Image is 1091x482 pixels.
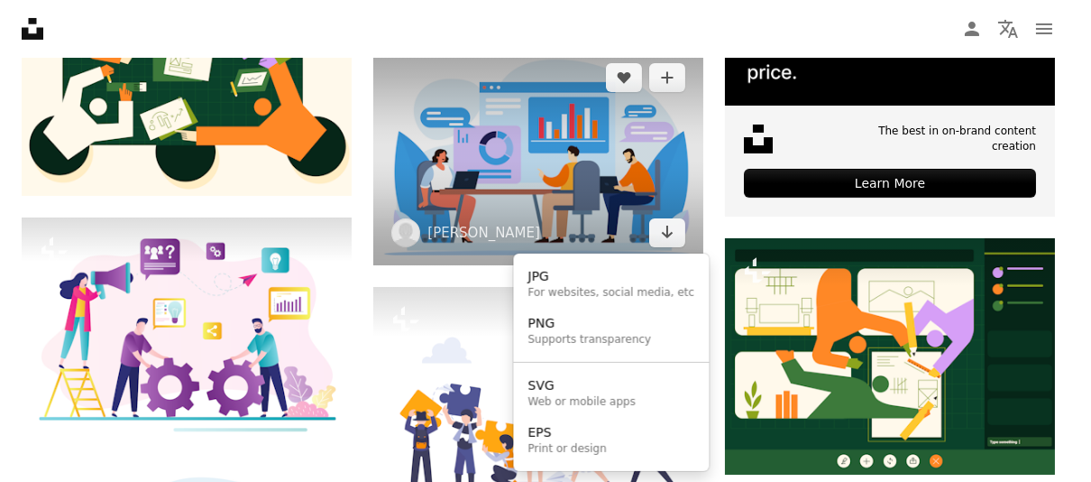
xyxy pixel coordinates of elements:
[527,377,635,395] div: SVG
[649,218,685,247] button: Choose download format
[527,424,606,442] div: EPS
[527,442,606,457] div: Print or design
[527,268,694,286] div: JPG
[527,333,651,348] div: Supports transparency
[527,395,635,410] div: Web or mobile apps
[527,286,694,301] div: For websites, social media, etc
[513,254,709,471] div: Choose download format
[527,315,651,333] div: PNG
